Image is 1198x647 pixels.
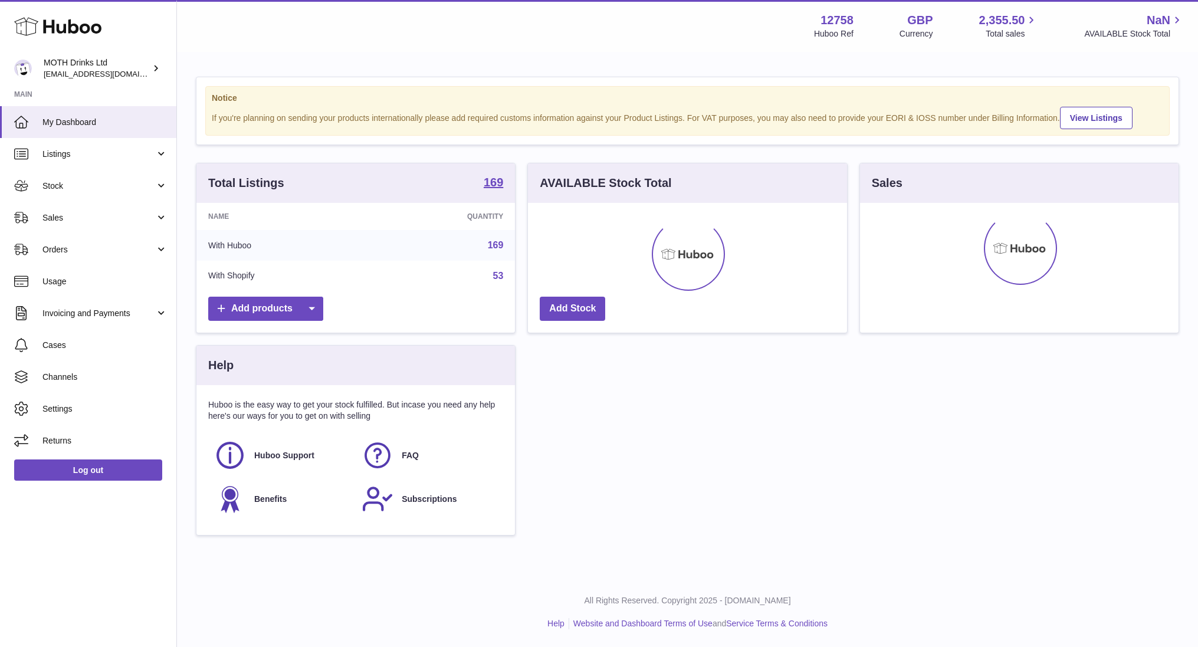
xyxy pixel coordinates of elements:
p: All Rights Reserved. Copyright 2025 - [DOMAIN_NAME] [186,595,1189,606]
div: MOTH Drinks Ltd [44,57,150,80]
a: Benefits [214,483,350,515]
a: Log out [14,459,162,481]
strong: 169 [484,176,503,188]
h3: AVAILABLE Stock Total [540,175,671,191]
a: NaN AVAILABLE Stock Total [1084,12,1184,40]
h3: Help [208,357,234,373]
th: Quantity [368,203,515,230]
div: If you're planning on sending your products internationally please add required customs informati... [212,105,1163,129]
span: FAQ [402,450,419,461]
a: Huboo Support [214,439,350,471]
span: Invoicing and Payments [42,308,155,319]
span: Huboo Support [254,450,314,461]
span: Settings [42,403,168,415]
span: [EMAIL_ADDRESS][DOMAIN_NAME] [44,69,173,78]
td: With Huboo [196,230,368,261]
a: 169 [484,176,503,191]
span: Listings [42,149,155,160]
span: Benefits [254,494,287,505]
img: orders@mothdrinks.com [14,60,32,77]
span: Channels [42,372,168,383]
span: My Dashboard [42,117,168,128]
a: 53 [493,271,504,281]
span: Cases [42,340,168,351]
span: Usage [42,276,168,287]
a: Add Stock [540,297,605,321]
span: Sales [42,212,155,224]
a: Subscriptions [362,483,497,515]
strong: GBP [907,12,933,28]
a: Add products [208,297,323,321]
a: 2,355.50 Total sales [979,12,1039,40]
span: Stock [42,180,155,192]
strong: Notice [212,93,1163,104]
a: Help [547,619,564,628]
span: Returns [42,435,168,446]
li: and [569,618,828,629]
th: Name [196,203,368,230]
span: AVAILABLE Stock Total [1084,28,1184,40]
h3: Sales [872,175,902,191]
span: 2,355.50 [979,12,1025,28]
a: Website and Dashboard Terms of Use [573,619,713,628]
a: FAQ [362,439,497,471]
a: 169 [488,240,504,250]
a: View Listings [1060,107,1133,129]
span: Subscriptions [402,494,457,505]
span: Orders [42,244,155,255]
h3: Total Listings [208,175,284,191]
a: Service Terms & Conditions [726,619,828,628]
td: With Shopify [196,261,368,291]
strong: 12758 [820,12,854,28]
span: NaN [1147,12,1170,28]
div: Currency [900,28,933,40]
div: Huboo Ref [814,28,854,40]
span: Total sales [986,28,1038,40]
p: Huboo is the easy way to get your stock fulfilled. But incase you need any help here's our ways f... [208,399,503,422]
